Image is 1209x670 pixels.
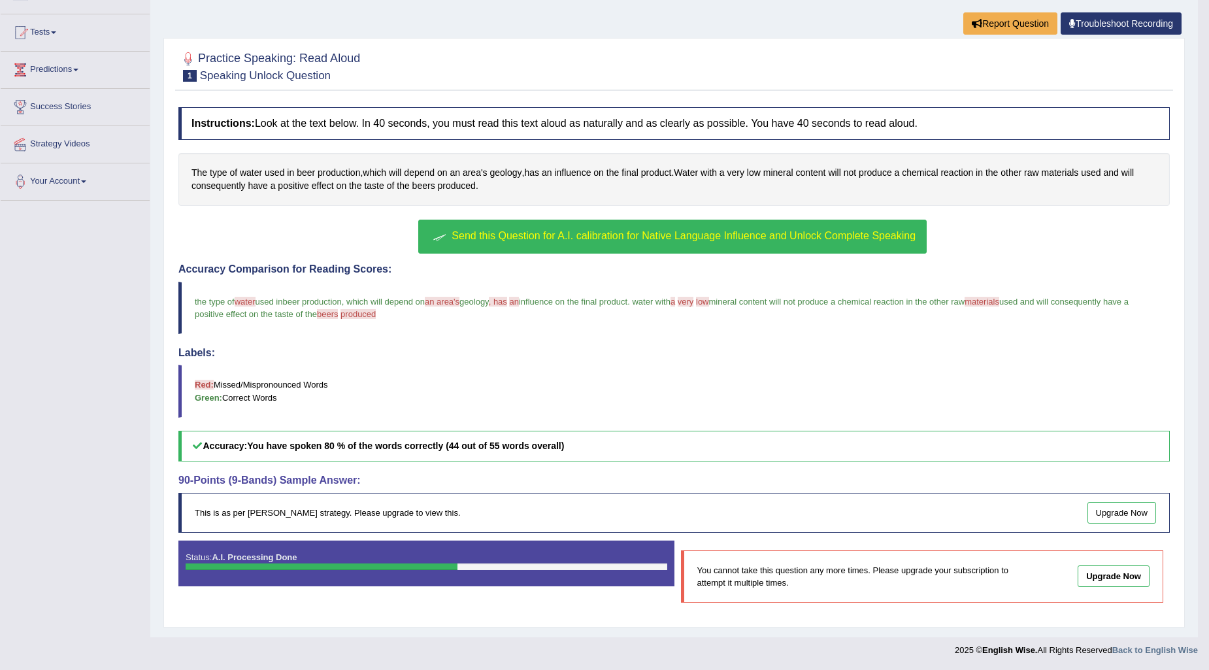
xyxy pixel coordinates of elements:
span: Click to see word definition [337,179,347,193]
small: Speaking Unlock Question [200,69,331,82]
a: Predictions [1,52,150,84]
div: Status: [178,541,674,586]
span: . [627,297,630,307]
div: , , . . [178,153,1170,206]
span: Click to see word definition [763,166,793,180]
span: Click to see word definition [621,166,638,180]
h5: Accuracy: [178,431,1170,461]
span: Click to see word definition [318,166,360,180]
strong: English Wise. [982,645,1037,655]
span: Click to see word definition [1121,166,1134,180]
span: Click to see word definition [287,166,294,180]
span: Send this Question for A.I. calibration for Native Language Influence and Unlock Complete Speaking [452,230,916,241]
strong: A.I. Processing Done [212,552,297,562]
span: Click to see word definition [641,166,672,180]
span: Click to see word definition [542,166,552,180]
span: , [342,297,344,307]
a: Success Stories [1,89,150,122]
span: a [671,297,675,307]
a: Upgrade Now [1078,565,1150,587]
span: which will depend on [346,297,425,307]
span: beers [317,309,339,319]
span: Click to see word definition [796,166,826,180]
button: Report Question [963,12,1057,35]
span: water [235,297,256,307]
div: This is as per [PERSON_NAME] strategy. Please upgrade to view this. [178,493,1170,533]
span: Click to see word definition [1042,166,1079,180]
button: Send this Question for A.I. calibration for Native Language Influence and Unlock Complete Speaking [418,220,927,254]
b: Instructions: [191,118,255,129]
span: Click to see word definition [976,166,983,180]
span: Click to see word definition [248,179,267,193]
span: Click to see word definition [859,166,892,180]
span: Click to see word definition [387,179,395,193]
span: Click to see word definition [191,166,207,180]
span: , has [489,297,507,307]
span: Click to see word definition [727,166,744,180]
span: Click to see word definition [720,166,725,180]
span: Click to see word definition [191,179,246,193]
span: geology [459,297,489,307]
a: Strategy Videos [1,126,150,159]
span: Click to see word definition [524,166,539,180]
span: Click to see word definition [554,166,591,180]
span: Click to see word definition [278,179,308,193]
h4: Labels: [178,347,1170,359]
span: Click to see word definition [895,166,900,180]
span: Click to see word definition [1081,166,1101,180]
h4: 90-Points (9-Bands) Sample Answer: [178,475,1170,486]
span: mineral content will not produce a chemical reaction in the other raw [709,297,965,307]
a: Back to English Wise [1112,645,1198,655]
span: Click to see word definition [606,166,619,180]
span: Click to see word definition [940,166,973,180]
span: water with [632,297,671,307]
a: Your Account [1,163,150,196]
span: Click to see word definition [404,166,435,180]
span: Click to see word definition [312,179,334,193]
b: You have spoken 80 % of the words correctly (44 out of 55 words overall) [247,441,564,451]
span: Click to see word definition [674,166,698,180]
span: Click to see word definition [389,166,401,180]
span: used and will consequently have a positive effect on the taste of the [195,297,1131,319]
span: influence on the final product [519,297,627,307]
span: Click to see word definition [349,179,361,193]
h2: Practice Speaking: Read Aloud [178,49,360,82]
span: beer production [282,297,341,307]
span: Click to see word definition [844,166,856,180]
a: Troubleshoot Recording [1061,12,1182,35]
span: Click to see word definition [828,166,840,180]
span: Click to see word definition [229,166,237,180]
span: Click to see word definition [437,166,448,180]
p: You cannot take this question any more times. Please upgrade your subscription to attempt it mult... [697,564,1036,589]
span: Click to see word definition [1103,166,1118,180]
span: Click to see word definition [397,179,409,193]
span: low [696,297,709,307]
span: Click to see word definition [363,166,386,180]
span: Click to see word definition [747,166,761,180]
span: Click to see word definition [1024,166,1039,180]
span: very [678,297,694,307]
h4: Look at the text below. In 40 seconds, you must read this text aloud as naturally and as clearly ... [178,107,1170,140]
b: Red: [195,380,214,390]
h4: Accuracy Comparison for Reading Scores: [178,263,1170,275]
span: 1 [183,70,197,82]
a: Tests [1,14,150,47]
span: Click to see word definition [412,179,435,193]
span: Click to see word definition [271,179,276,193]
span: Click to see word definition [701,166,717,180]
a: Upgrade Now [1087,502,1157,524]
span: Click to see word definition [210,166,227,180]
div: 2025 © All Rights Reserved [955,637,1198,656]
span: produced [340,309,376,319]
span: Click to see word definition [902,166,938,180]
span: Click to see word definition [490,166,522,180]
span: used in [256,297,283,307]
span: Click to see word definition [593,166,604,180]
span: Click to see word definition [364,179,384,193]
span: the type of [195,297,235,307]
span: an area's [425,297,459,307]
span: Click to see word definition [450,166,460,180]
span: Click to see word definition [463,166,488,180]
span: materials [965,297,999,307]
